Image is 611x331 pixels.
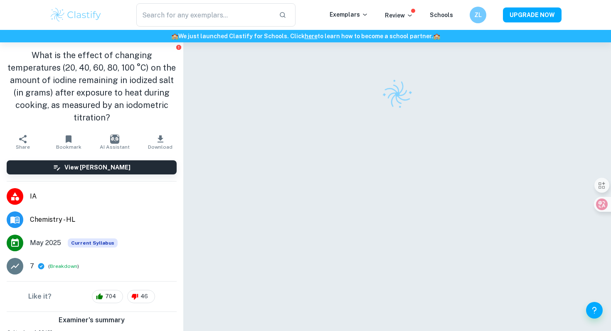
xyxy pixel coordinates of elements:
[433,33,440,39] span: 🏫
[7,160,177,174] button: View [PERSON_NAME]
[127,290,155,303] div: 46
[100,144,130,150] span: AI Assistant
[30,215,177,225] span: Chemistry - HL
[30,191,177,201] span: IA
[2,32,609,41] h6: We just launched Clastify for Schools. Click to learn how to become a school partner.
[64,163,131,172] h6: View [PERSON_NAME]
[175,44,182,50] button: Report issue
[7,49,177,124] h1: What is the effect of changing temperatures (20, 40, 60, 80, 100 °C) on the amount of iodine rema...
[136,292,153,301] span: 46
[136,3,272,27] input: Search for any exemplars...
[101,292,121,301] span: 704
[92,130,138,154] button: AI Assistant
[28,292,52,302] h6: Like it?
[385,11,413,20] p: Review
[16,144,30,150] span: Share
[586,302,603,319] button: Help and Feedback
[470,7,486,23] button: ZL
[430,12,453,18] a: Schools
[30,238,61,248] span: May 2025
[68,238,118,248] span: Current Syllabus
[48,262,79,270] span: ( )
[3,315,180,325] h6: Examiner's summary
[30,261,34,271] p: 7
[330,10,368,19] p: Exemplars
[148,144,172,150] span: Download
[473,10,483,20] h6: ZL
[110,135,119,144] img: AI Assistant
[46,130,91,154] button: Bookmark
[56,144,81,150] span: Bookmark
[305,33,318,39] a: here
[68,238,118,248] div: This exemplar is based on the current syllabus. Feel free to refer to it for inspiration/ideas wh...
[49,7,102,23] img: Clastify logo
[171,33,178,39] span: 🏫
[138,130,183,154] button: Download
[377,74,418,115] img: Clastify logo
[503,7,562,22] button: UPGRADE NOW
[50,262,77,270] button: Breakdown
[92,290,123,303] div: 704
